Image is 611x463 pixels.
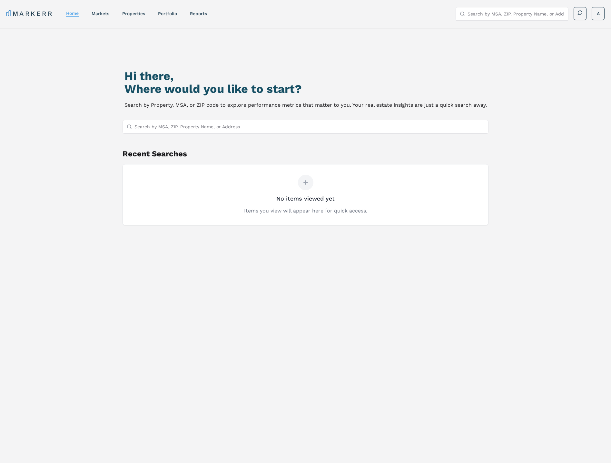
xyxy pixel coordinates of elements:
a: markets [92,11,109,16]
h1: Hi there, [124,70,487,83]
a: properties [122,11,145,16]
h2: Where would you like to start? [124,83,487,95]
input: Search by MSA, ZIP, Property Name, or Address [468,7,564,20]
span: A [597,10,600,17]
a: home [66,11,79,16]
a: MARKERR [6,9,53,18]
a: Portfolio [158,11,177,16]
p: Items you view will appear here for quick access. [244,207,367,215]
h2: Recent Searches [123,149,488,159]
button: A [592,7,605,20]
h3: No items viewed yet [276,194,335,203]
input: Search by MSA, ZIP, Property Name, or Address [134,120,484,133]
p: Search by Property, MSA, or ZIP code to explore performance metrics that matter to you. Your real... [124,101,487,110]
a: reports [190,11,207,16]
